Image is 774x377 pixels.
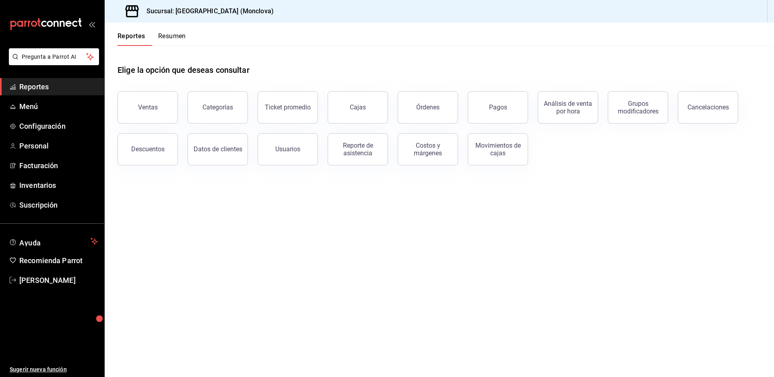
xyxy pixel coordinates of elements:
[188,133,248,165] button: Datos de clientes
[678,91,738,124] button: Cancelaciones
[398,133,458,165] button: Costos y márgenes
[19,121,98,132] span: Configuración
[403,142,453,157] div: Costos y márgenes
[398,91,458,124] button: Órdenes
[118,91,178,124] button: Ventas
[22,53,87,61] span: Pregunta a Parrot AI
[473,142,523,157] div: Movimientos de cajas
[138,103,158,111] div: Ventas
[6,58,99,67] a: Pregunta a Parrot AI
[202,103,233,111] div: Categorías
[118,32,145,46] button: Reportes
[468,133,528,165] button: Movimientos de cajas
[19,140,98,151] span: Personal
[89,21,95,27] button: open_drawer_menu
[265,103,311,111] div: Ticket promedio
[543,100,593,115] div: Análisis de venta por hora
[19,200,98,210] span: Suscripción
[19,237,87,246] span: Ayuda
[19,101,98,112] span: Menú
[10,365,98,374] span: Sugerir nueva función
[608,91,668,124] button: Grupos modificadores
[118,64,250,76] h1: Elige la opción que deseas consultar
[328,91,388,124] button: Cajas
[19,180,98,191] span: Inventarios
[468,91,528,124] button: Pagos
[131,145,165,153] div: Descuentos
[416,103,440,111] div: Órdenes
[188,91,248,124] button: Categorías
[489,103,507,111] div: Pagos
[328,133,388,165] button: Reporte de asistencia
[19,275,98,286] span: [PERSON_NAME]
[194,145,242,153] div: Datos de clientes
[258,91,318,124] button: Ticket promedio
[158,32,186,46] button: Resumen
[9,48,99,65] button: Pregunta a Parrot AI
[538,91,598,124] button: Análisis de venta por hora
[258,133,318,165] button: Usuarios
[118,32,186,46] div: navigation tabs
[140,6,274,16] h3: Sucursal: [GEOGRAPHIC_DATA] (Monclova)
[350,103,366,111] div: Cajas
[19,81,98,92] span: Reportes
[19,160,98,171] span: Facturación
[275,145,300,153] div: Usuarios
[613,100,663,115] div: Grupos modificadores
[687,103,729,111] div: Cancelaciones
[333,142,383,157] div: Reporte de asistencia
[19,255,98,266] span: Recomienda Parrot
[118,133,178,165] button: Descuentos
